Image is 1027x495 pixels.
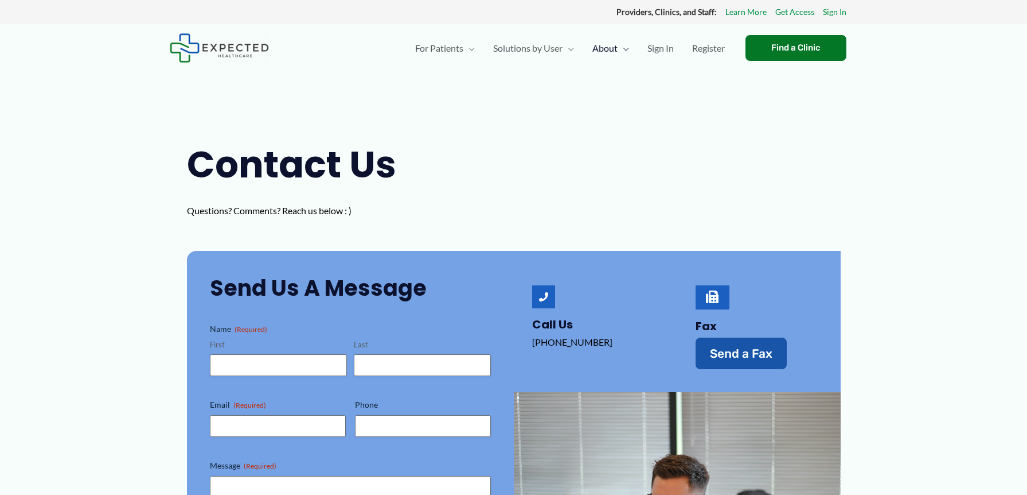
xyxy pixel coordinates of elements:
[618,28,629,68] span: Menu Toggle
[210,323,267,335] legend: Name
[647,28,674,68] span: Sign In
[355,399,491,411] label: Phone
[354,339,491,350] label: Last
[710,347,772,359] span: Send a Fax
[244,462,276,470] span: (Required)
[463,28,475,68] span: Menu Toggle
[696,319,818,333] h4: Fax
[484,28,583,68] a: Solutions by UserMenu Toggle
[532,316,573,332] a: Call Us
[187,202,422,219] p: Questions? Comments? Reach us below : )
[493,28,563,68] span: Solutions by User
[532,285,555,308] a: Call Us
[563,28,574,68] span: Menu Toggle
[683,28,734,68] a: Register
[210,399,346,411] label: Email
[187,139,422,191] h1: Contact Us
[592,28,618,68] span: About
[638,28,683,68] a: Sign In
[415,28,463,68] span: For Patients
[170,33,269,63] img: Expected Healthcare Logo - side, dark font, small
[725,5,767,20] a: Learn More
[696,338,787,369] a: Send a Fax
[775,5,814,20] a: Get Access
[210,274,491,302] h2: Send Us a Message
[532,334,654,351] p: [PHONE_NUMBER]‬‬
[235,325,267,334] span: (Required)
[210,339,347,350] label: First
[233,401,266,409] span: (Required)
[406,28,484,68] a: For PatientsMenu Toggle
[616,7,717,17] strong: Providers, Clinics, and Staff:
[692,28,725,68] span: Register
[745,35,846,61] a: Find a Clinic
[406,28,734,68] nav: Primary Site Navigation
[823,5,846,20] a: Sign In
[583,28,638,68] a: AboutMenu Toggle
[210,460,491,471] label: Message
